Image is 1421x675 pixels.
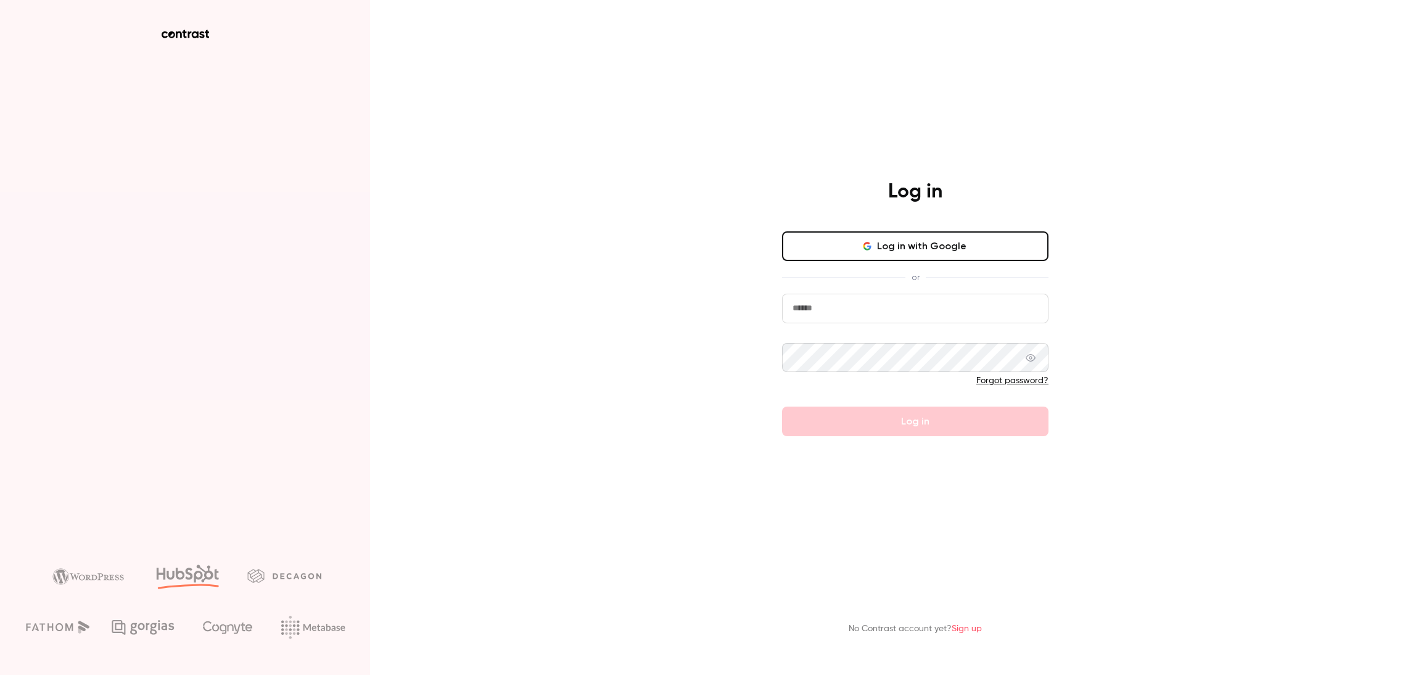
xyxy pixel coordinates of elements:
[905,271,926,284] span: or
[247,569,321,582] img: decagon
[888,180,942,204] h4: Log in
[952,624,982,633] a: Sign up
[976,376,1048,385] a: Forgot password?
[782,231,1048,261] button: Log in with Google
[849,623,982,636] p: No Contrast account yet?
